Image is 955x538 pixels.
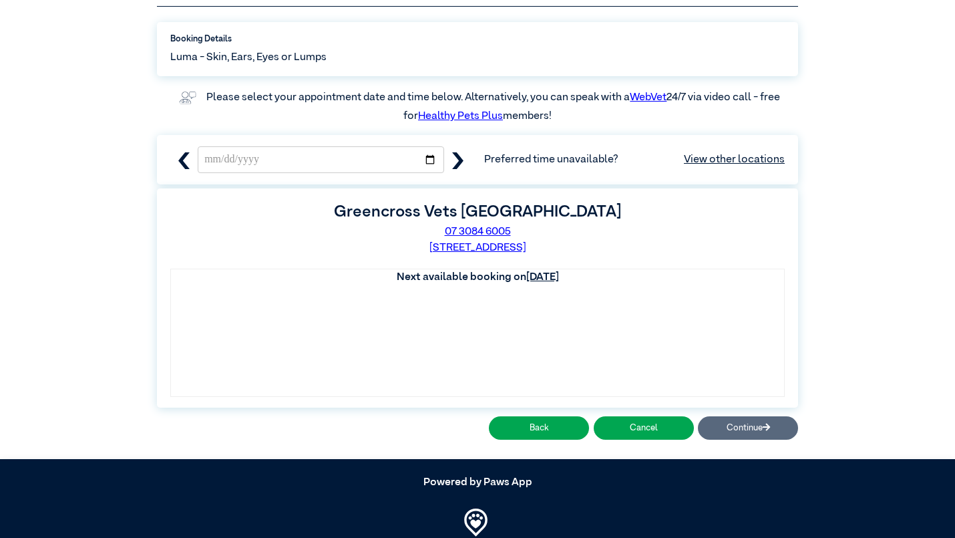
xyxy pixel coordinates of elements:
[206,92,782,122] label: Please select your appointment date and time below. Alternatively, you can speak with a 24/7 via ...
[445,227,511,237] a: 07 3084 6005
[334,204,621,220] label: Greencross Vets [GEOGRAPHIC_DATA]
[489,416,589,440] button: Back
[684,152,785,168] a: View other locations
[171,269,784,285] th: Next available booking on
[630,92,666,103] a: WebVet
[157,477,798,489] h5: Powered by Paws App
[175,87,200,108] img: vet
[484,152,785,168] span: Preferred time unavailable?
[170,49,327,65] span: Luma - Skin, Ears, Eyes or Lumps
[526,272,559,283] u: [DATE]
[594,416,694,440] button: Cancel
[429,243,526,253] a: [STREET_ADDRESS]
[418,111,503,122] a: Healthy Pets Plus
[170,33,785,45] label: Booking Details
